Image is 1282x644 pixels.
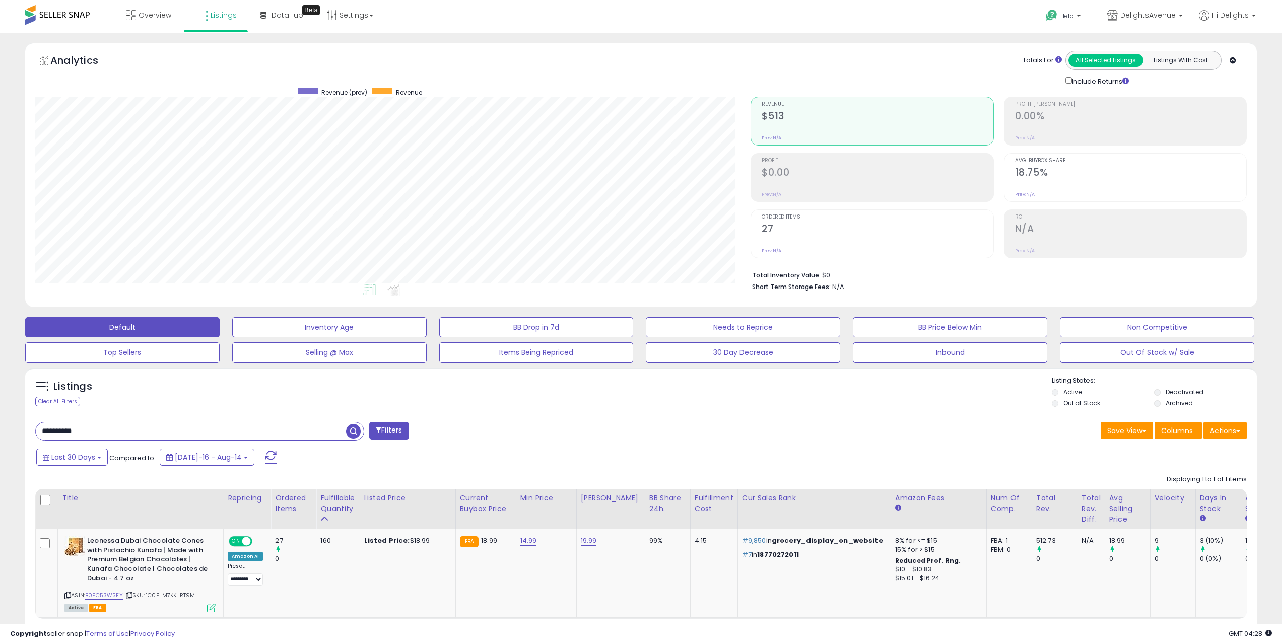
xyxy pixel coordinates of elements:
[895,556,961,565] b: Reduced Prof. Rng.
[1058,75,1141,87] div: Include Returns
[649,536,683,545] div: 99%
[275,493,312,514] div: Ordered Items
[25,342,220,363] button: Top Sellers
[396,88,422,97] span: Revenue
[895,545,979,554] div: 15% for > $15
[1109,536,1150,545] div: 18.99
[772,536,883,545] span: grocery_display_on_website
[275,554,316,563] div: 0
[695,536,730,545] div: 4.15
[762,135,781,141] small: Prev: N/A
[1200,554,1241,563] div: 0 (0%)
[272,10,303,20] span: DataHub
[1015,191,1035,197] small: Prev: N/A
[1200,493,1237,514] div: Days In Stock
[1068,54,1143,67] button: All Selected Listings
[646,317,840,337] button: Needs to Reprice
[895,504,901,513] small: Amazon Fees.
[1052,376,1257,386] p: Listing States:
[1063,388,1082,396] label: Active
[762,214,993,220] span: Ordered Items
[50,53,118,70] h5: Analytics
[64,536,85,556] img: 513NYqvi3aL._SL40_.jpg
[1212,10,1249,20] span: Hi Delights
[139,10,171,20] span: Overview
[762,248,781,254] small: Prev: N/A
[1245,493,1282,514] div: Avg BB Share
[762,110,993,124] h2: $513
[36,449,108,466] button: Last 30 Days
[520,536,537,546] a: 14.99
[581,493,641,504] div: [PERSON_NAME]
[742,493,887,504] div: Cur Sales Rank
[232,317,427,337] button: Inventory Age
[742,550,883,559] p: in
[752,282,831,291] b: Short Term Storage Fees:
[1036,554,1077,563] div: 0
[64,604,88,612] span: All listings currently available for purchase on Amazon
[695,493,733,514] div: Fulfillment Cost
[460,536,479,547] small: FBA
[991,545,1024,554] div: FBM: 0
[1060,12,1074,20] span: Help
[1229,629,1272,638] span: 2025-09-15 04:28 GMT
[762,167,993,180] h2: $0.00
[364,536,448,545] div: $18.99
[1015,248,1035,254] small: Prev: N/A
[1109,554,1150,563] div: 0
[1036,536,1077,545] div: 512.73
[1023,56,1062,65] div: Totals For
[1199,10,1256,33] a: Hi Delights
[752,268,1239,280] li: $0
[228,552,263,561] div: Amazon AI
[762,223,993,237] h2: 27
[1082,536,1097,545] div: N/A
[1143,54,1218,67] button: Listings With Cost
[109,453,156,463] span: Compared to:
[1101,422,1153,439] button: Save View
[853,342,1047,363] button: Inbound
[895,536,979,545] div: 8% for <= $15
[1045,9,1058,22] i: Get Help
[320,493,355,514] div: Fulfillable Quantity
[1166,399,1193,407] label: Archived
[895,565,979,574] div: $10 - $10.83
[25,317,220,337] button: Default
[321,88,367,97] span: Revenue (prev)
[1015,167,1246,180] h2: 18.75%
[230,537,242,546] span: ON
[160,449,254,466] button: [DATE]-16 - Aug-14
[86,629,129,638] a: Terms of Use
[1082,493,1101,525] div: Total Rev. Diff.
[742,536,883,545] p: in
[1015,110,1246,124] h2: 0.00%
[481,536,497,545] span: 18.99
[1015,158,1246,164] span: Avg. Buybox Share
[1245,514,1251,523] small: Avg BB Share.
[124,591,195,599] span: | SKU: 1C0F-M7KK-RT9M
[649,493,686,514] div: BB Share 24h.
[832,282,844,292] span: N/A
[228,563,263,586] div: Preset:
[742,536,766,545] span: #9,850
[1155,536,1195,545] div: 9
[991,536,1024,545] div: FBA: 1
[62,493,219,504] div: Title
[752,271,821,279] b: Total Inventory Value:
[1060,342,1254,363] button: Out Of Stock w/ Sale
[1155,493,1191,504] div: Velocity
[251,537,267,546] span: OFF
[1120,10,1176,20] span: DelightsAvenue
[1155,554,1195,563] div: 0
[1015,135,1035,141] small: Prev: N/A
[10,629,47,638] strong: Copyright
[895,574,979,583] div: $15.01 - $16.24
[1166,388,1203,396] label: Deactivated
[1200,536,1241,545] div: 3 (10%)
[1200,514,1206,523] small: Days In Stock.
[1167,475,1247,484] div: Displaying 1 to 1 of 1 items
[581,536,597,546] a: 19.99
[460,493,512,514] div: Current Buybox Price
[439,342,634,363] button: Items Being Repriced
[228,493,266,504] div: Repricing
